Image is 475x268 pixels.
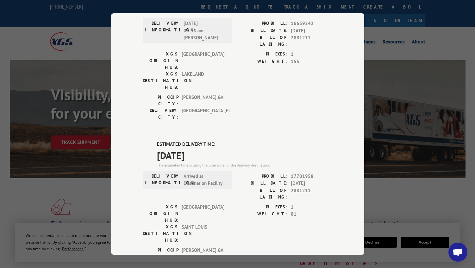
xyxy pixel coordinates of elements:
[143,247,178,260] label: PICKUP CITY:
[238,180,288,187] label: BILL DATE:
[291,180,333,187] span: [DATE]
[157,141,333,148] label: ESTIMATED DELIVERY TIME:
[182,224,224,244] span: SAINT LOUIS
[157,148,333,162] span: [DATE]
[238,204,288,211] label: PIECES:
[238,34,288,48] label: BILL OF LADING:
[291,58,333,65] span: 155
[238,173,288,180] label: PROBILL:
[182,107,224,121] span: [GEOGRAPHIC_DATA] , FL
[143,51,178,71] label: XGS ORIGIN HUB:
[238,27,288,35] label: BILL DATE:
[143,224,178,244] label: XGS DESTINATION HUB:
[291,20,333,27] span: 16639242
[291,27,333,35] span: [DATE]
[238,211,288,218] label: WEIGHT:
[184,173,226,187] span: Arrived at Destination Facility
[182,71,224,91] span: LAKELAND
[291,51,333,58] span: 1
[291,204,333,211] span: 1
[184,20,226,42] span: [DATE] 08:53 am [PERSON_NAME]
[182,204,224,224] span: [GEOGRAPHIC_DATA]
[157,162,333,168] div: The estimated time is using the time zone for the delivery destination.
[143,107,178,121] label: DELIVERY CITY:
[238,58,288,65] label: WEIGHT:
[238,187,288,200] label: BILL OF LADING:
[182,51,224,71] span: [GEOGRAPHIC_DATA]
[143,94,178,107] label: PICKUP CITY:
[291,34,333,48] span: 2881211
[291,173,333,180] span: 17701958
[182,247,224,260] span: [PERSON_NAME] , GA
[448,243,467,262] div: Open chat
[143,71,178,91] label: XGS DESTINATION HUB:
[238,20,288,27] label: PROBILL:
[145,20,180,42] label: DELIVERY INFORMATION:
[182,94,224,107] span: [PERSON_NAME] , GA
[145,173,180,187] label: DELIVERY INFORMATION:
[291,211,333,218] span: 81
[143,204,178,224] label: XGS ORIGIN HUB:
[291,187,333,200] span: 2881211
[238,51,288,58] label: PIECES:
